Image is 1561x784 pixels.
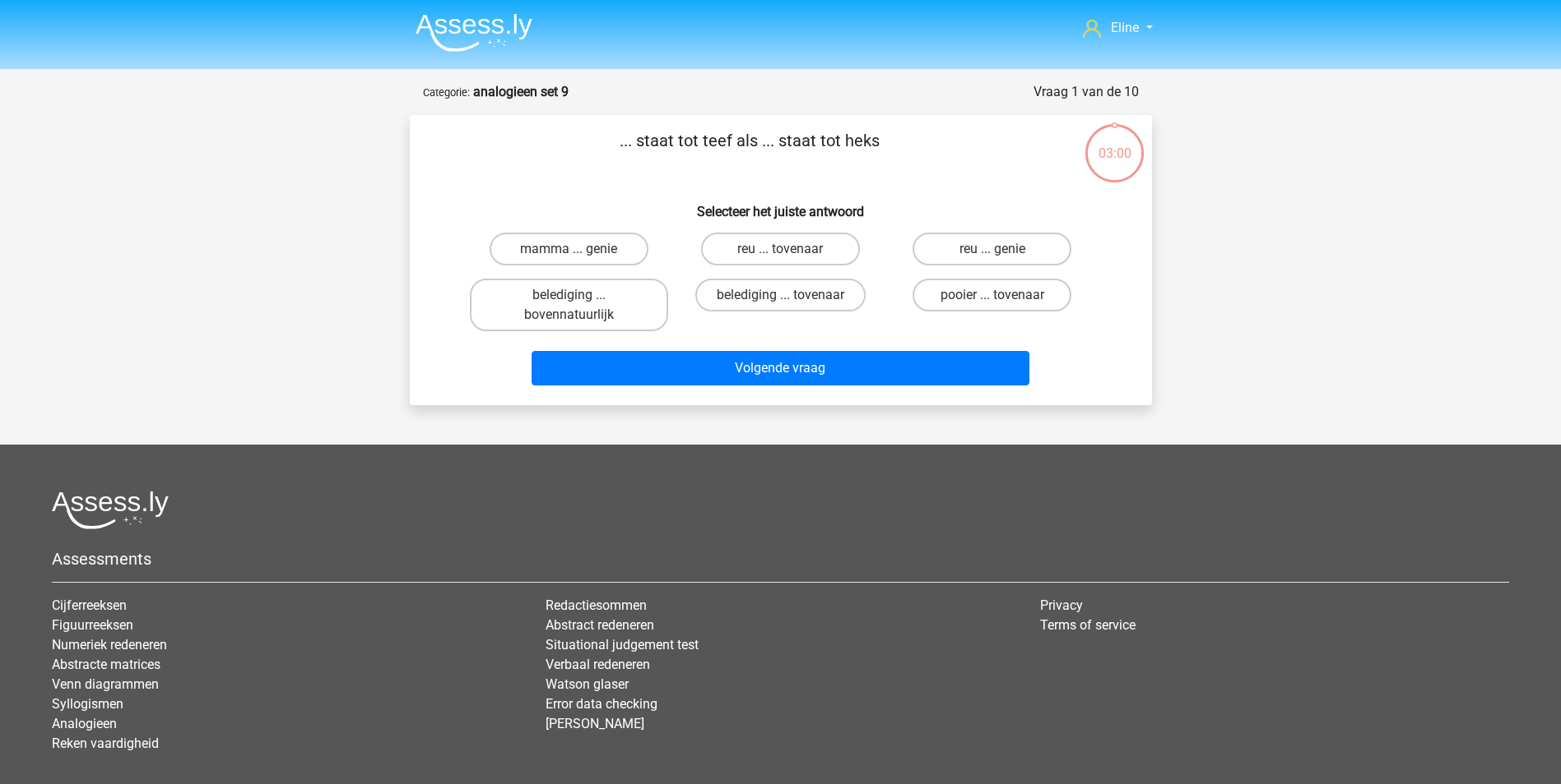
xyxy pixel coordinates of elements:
[1076,18,1159,38] a: Eline
[546,716,644,731] a: [PERSON_NAME]
[52,716,117,731] a: Analogieen
[701,233,860,265] label: reu ... tovenaar
[913,233,1071,265] label: reu ... genie
[470,279,668,331] label: belediging ... bovennatuurlijk
[1040,597,1083,613] a: Privacy
[52,676,159,692] a: Venn diagrammen
[52,637,167,653] a: Numeriek redeneren
[546,637,699,653] a: Situational judgement test
[546,617,654,633] a: Abstract redeneren
[52,657,160,672] a: Abstracte matrices
[416,13,532,52] img: Assessly
[546,676,629,692] a: Watson glaser
[473,84,569,99] strong: analogieen set 9
[1111,20,1139,35] span: Eline
[52,696,123,712] a: Syllogismen
[695,279,866,311] label: belediging ... tovenaar
[52,617,133,633] a: Figuurreeksen
[52,597,127,613] a: Cijferreeksen
[546,597,647,613] a: Redactiesommen
[436,191,1126,219] h6: Selecteer het juiste antwoord
[52,491,169,529] img: Assessly logo
[52,736,159,751] a: Reken vaardigheid
[546,657,650,672] a: Verbaal redeneren
[490,233,648,265] label: mamma ... genie
[532,351,1029,385] button: Volgende vraag
[1084,122,1145,164] div: 03:00
[423,86,470,99] small: Categorie:
[546,696,657,712] a: Error data checking
[913,279,1071,311] label: pooier ... tovenaar
[436,128,1064,178] p: ... staat tot teef als ... staat tot heks
[1034,82,1139,102] div: Vraag 1 van de 10
[1040,617,1136,633] a: Terms of service
[52,549,1509,569] h5: Assessments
